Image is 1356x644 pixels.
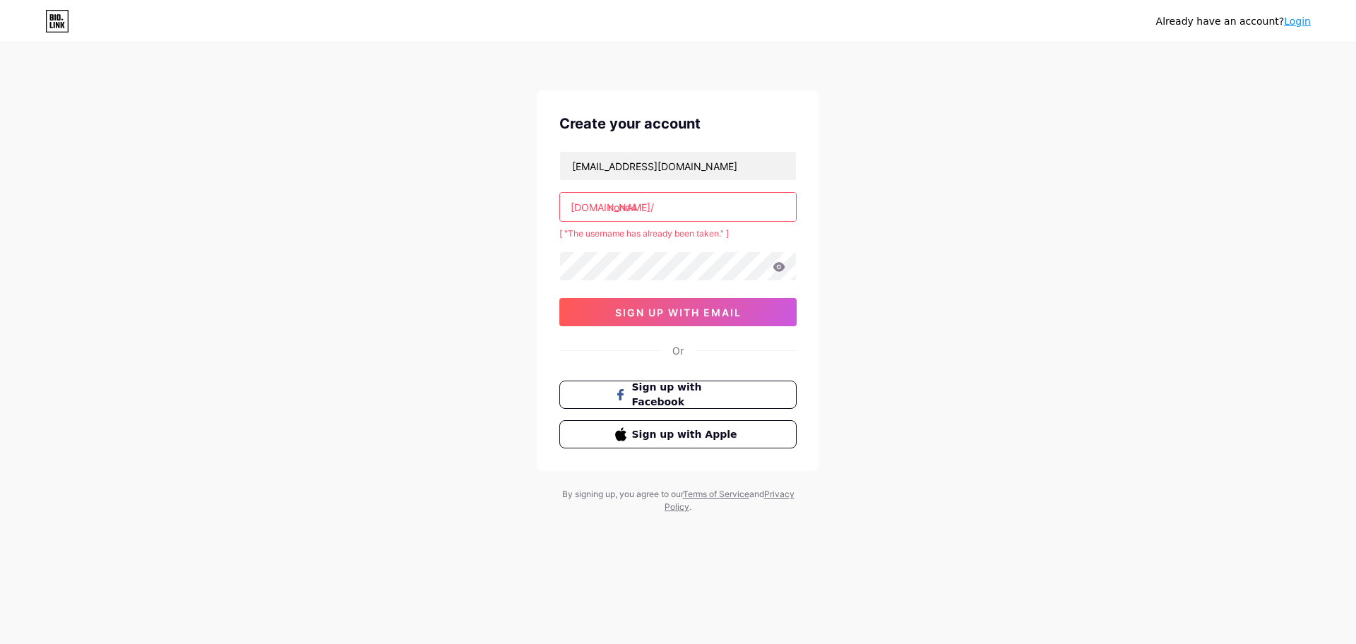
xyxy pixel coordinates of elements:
[559,381,797,409] button: Sign up with Facebook
[559,227,797,240] div: [ "The username has already been taken." ]
[683,489,749,499] a: Terms of Service
[560,152,796,180] input: Email
[1284,16,1311,27] a: Login
[615,306,742,318] span: sign up with email
[632,427,742,442] span: Sign up with Apple
[1156,14,1311,29] div: Already have an account?
[571,200,654,215] div: [DOMAIN_NAME]/
[559,113,797,134] div: Create your account
[559,298,797,326] button: sign up with email
[559,420,797,448] button: Sign up with Apple
[672,343,684,358] div: Or
[560,193,796,221] input: username
[632,380,742,410] span: Sign up with Facebook
[558,488,798,513] div: By signing up, you agree to our and .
